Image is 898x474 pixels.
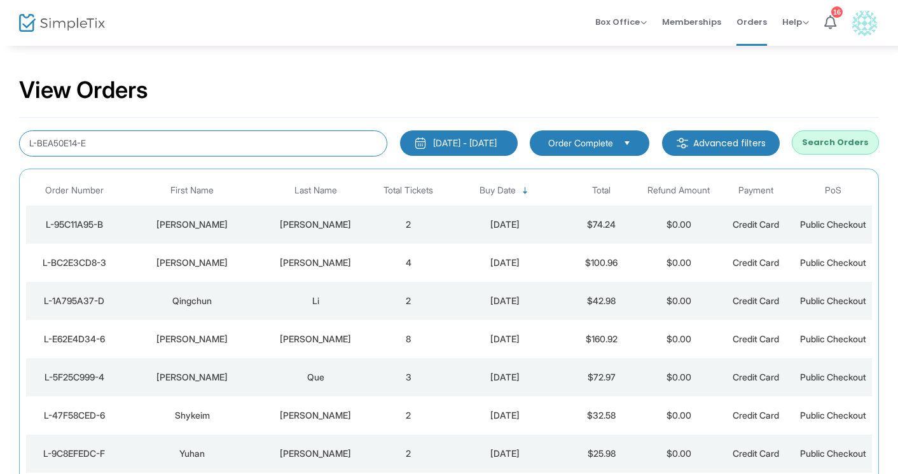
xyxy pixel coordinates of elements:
[733,295,779,306] span: Credit Card
[450,447,560,460] div: 8/22/2025
[800,372,866,382] span: Public Checkout
[563,244,640,282] td: $100.96
[825,185,841,196] span: PoS
[265,256,366,269] div: Henderson
[370,176,446,206] th: Total Tickets
[640,358,717,396] td: $0.00
[563,435,640,473] td: $25.98
[29,333,120,345] div: L-E62E4D34-6
[126,218,259,231] div: Nancy
[733,372,779,382] span: Credit Card
[831,6,843,18] div: 16
[265,333,366,345] div: Spencer
[563,176,640,206] th: Total
[640,396,717,435] td: $0.00
[370,282,446,320] td: 2
[450,371,560,384] div: 8/22/2025
[733,410,779,421] span: Credit Card
[126,295,259,307] div: Qingchun
[29,295,120,307] div: L-1A795A37-D
[676,137,689,150] img: filter
[29,409,120,422] div: L-47F58CED-6
[733,219,779,230] span: Credit Card
[733,257,779,268] span: Credit Card
[640,435,717,473] td: $0.00
[265,371,366,384] div: Que
[450,295,560,307] div: 8/22/2025
[563,206,640,244] td: $74.24
[126,256,259,269] div: Cherrie
[450,409,560,422] div: 8/22/2025
[450,333,560,345] div: 8/22/2025
[563,282,640,320] td: $42.98
[370,396,446,435] td: 2
[640,244,717,282] td: $0.00
[433,137,497,150] div: [DATE] - [DATE]
[126,409,259,422] div: Shykeim
[662,6,721,38] span: Memberships
[414,137,427,150] img: monthly
[733,333,779,344] span: Credit Card
[736,6,767,38] span: Orders
[563,358,640,396] td: $72.97
[370,435,446,473] td: 2
[640,206,717,244] td: $0.00
[733,448,779,459] span: Credit Card
[294,185,337,196] span: Last Name
[370,358,446,396] td: 3
[595,16,647,28] span: Box Office
[640,282,717,320] td: $0.00
[738,185,773,196] span: Payment
[265,218,366,231] div: Grochowski
[450,256,560,269] div: 8/22/2025
[45,185,104,196] span: Order Number
[563,320,640,358] td: $160.92
[520,186,530,196] span: Sortable
[800,257,866,268] span: Public Checkout
[19,76,148,104] h2: View Orders
[782,16,809,28] span: Help
[480,185,516,196] span: Buy Date
[19,130,387,157] input: Search by name, email, phone, order number, ip address, or last 4 digits of card
[265,409,366,422] div: Williams
[370,206,446,244] td: 2
[370,244,446,282] td: 4
[662,130,780,156] m-button: Advanced filters
[800,295,866,306] span: Public Checkout
[370,320,446,358] td: 8
[800,410,866,421] span: Public Checkout
[126,333,259,345] div: Joelle
[800,219,866,230] span: Public Checkout
[170,185,214,196] span: First Name
[29,256,120,269] div: L-BC2E3CD8-3
[265,295,366,307] div: Li
[800,333,866,344] span: Public Checkout
[640,320,717,358] td: $0.00
[265,447,366,460] div: Wang
[126,371,259,384] div: Amy
[450,218,560,231] div: 8/22/2025
[29,447,120,460] div: L-9C8EFEDC-F
[400,130,518,156] button: [DATE] - [DATE]
[563,396,640,435] td: $32.58
[800,448,866,459] span: Public Checkout
[640,176,717,206] th: Refund Amount
[126,447,259,460] div: Yuhan
[29,218,120,231] div: L-95C11A95-B
[618,136,636,150] button: Select
[548,137,613,150] span: Order Complete
[29,371,120,384] div: L-5F25C999-4
[792,130,879,155] button: Search Orders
